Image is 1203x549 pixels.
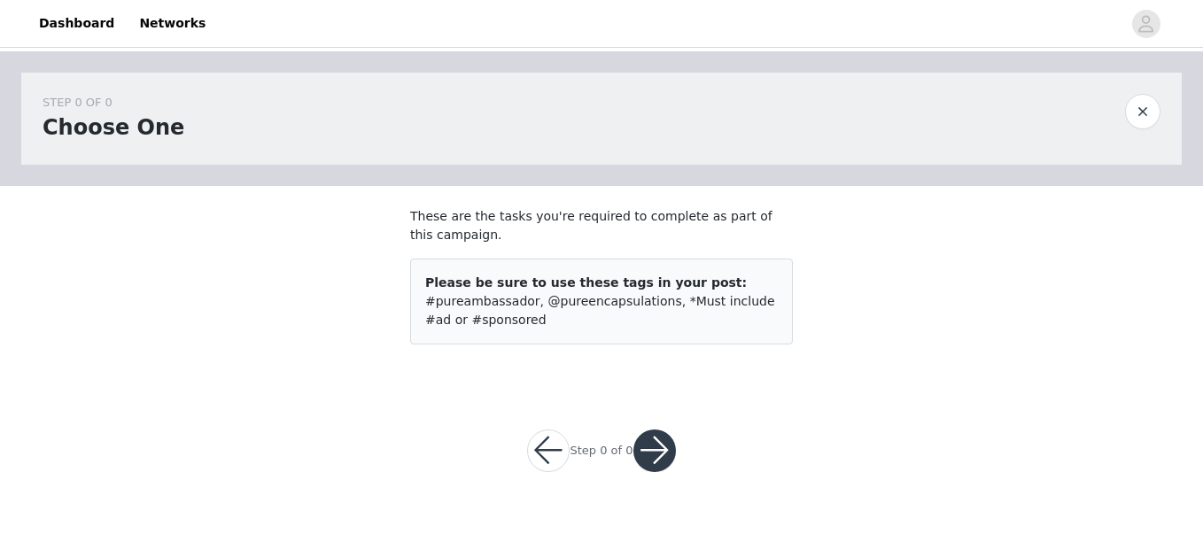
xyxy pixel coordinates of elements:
a: Networks [128,4,216,43]
h1: Choose One [43,112,184,143]
div: avatar [1137,10,1154,38]
span: #pureambassador, @pureencapsulations, *Must include #ad or #sponsored [425,294,775,327]
div: STEP 0 OF 0 [43,94,184,112]
a: Dashboard [28,4,125,43]
span: Please be sure to use these tags in your post: [425,275,747,290]
p: These are the tasks you're required to complete as part of this campaign. [410,207,793,244]
div: Step 0 of 0 [570,442,633,460]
